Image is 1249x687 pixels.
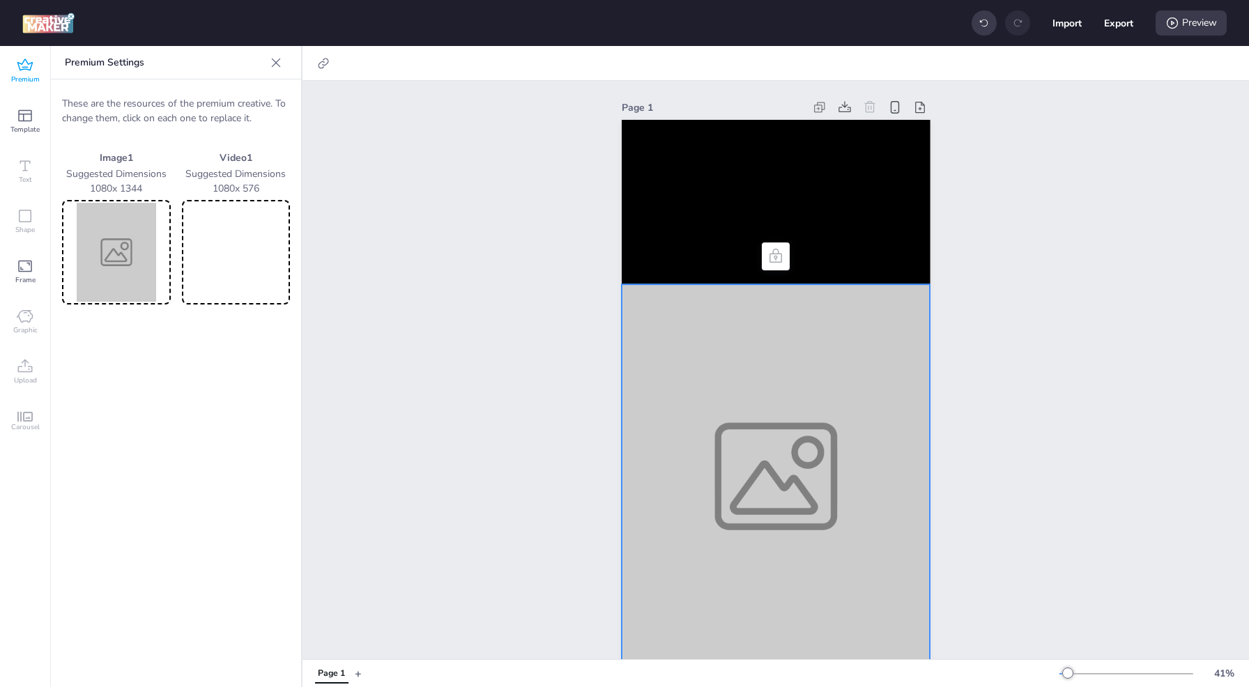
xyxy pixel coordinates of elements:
[62,181,171,196] p: 1080 x 1344
[11,74,40,85] span: Premium
[182,150,291,165] p: Video 1
[11,422,40,433] span: Carousel
[308,661,355,686] div: Tabs
[1207,666,1241,681] div: 41 %
[14,375,37,386] span: Upload
[13,325,38,336] span: Graphic
[10,124,40,135] span: Template
[62,96,290,125] p: These are the resources of the premium creative. To change them, click on each one to replace it.
[19,174,32,185] span: Text
[62,167,171,181] p: Suggested Dimensions
[318,667,345,680] div: Page 1
[355,661,362,686] button: +
[65,203,168,302] img: Preview
[62,150,171,165] p: Image 1
[1104,8,1133,38] button: Export
[182,181,291,196] p: 1080 x 576
[1156,10,1227,36] div: Preview
[1052,8,1082,38] button: Import
[182,167,291,181] p: Suggested Dimensions
[22,13,75,33] img: logo Creative Maker
[65,46,265,79] p: Premium Settings
[15,224,35,236] span: Shape
[622,100,805,115] div: Page 1
[15,275,36,286] span: Frame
